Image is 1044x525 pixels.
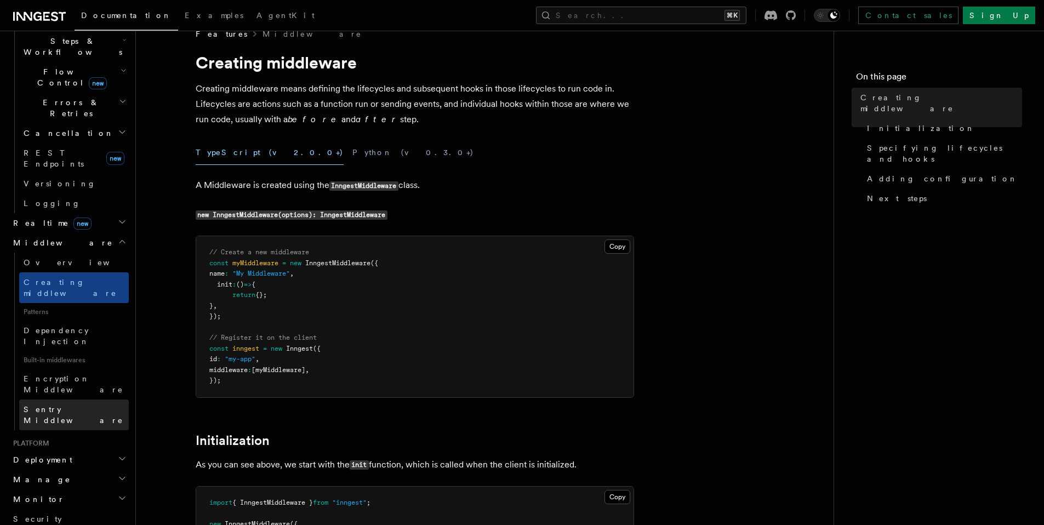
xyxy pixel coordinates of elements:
span: inngest [232,345,259,352]
button: Steps & Workflows [19,31,129,62]
button: Cancellation [19,123,129,143]
button: Copy [604,239,630,254]
span: }); [209,312,221,320]
span: id [209,355,217,363]
span: Creating middleware [860,92,1022,114]
div: Middleware [9,253,129,430]
code: new InngestMiddleware(options): InngestMiddleware [196,210,387,220]
em: before [288,114,341,124]
button: Flow Controlnew [19,62,129,93]
span: Creating middleware [24,278,117,298]
span: : [248,366,252,374]
span: new [89,77,107,89]
a: Initialization [196,433,270,448]
span: , [213,302,217,310]
span: Cancellation [19,128,114,139]
span: Examples [185,11,243,20]
button: Deployment [9,450,129,470]
kbd: ⌘K [724,10,740,21]
span: Features [196,28,247,39]
button: Toggle dark mode [814,9,840,22]
span: new [290,259,301,267]
a: Documentation [75,3,178,31]
span: : [225,270,229,277]
span: "inngest" [332,499,367,506]
span: REST Endpoints [24,149,84,168]
span: init [217,281,232,288]
span: Versioning [24,179,96,188]
span: myMiddleware [232,259,278,267]
span: new [73,218,92,230]
a: Initialization [863,118,1022,138]
code: init [350,460,369,470]
button: TypeScript (v2.0.0+) [196,140,344,165]
span: Built-in middlewares [19,351,129,369]
p: Creating middleware means defining the lifecycles and subsequent hooks in those lifecycles to run... [196,81,634,127]
span: }); [209,376,221,384]
span: { InngestMiddleware } [232,499,313,506]
span: Deployment [9,454,72,465]
span: Platform [9,439,49,448]
a: Overview [19,253,129,272]
span: return [232,291,255,299]
a: Middleware [263,28,362,39]
button: Copy [604,490,630,504]
span: Encryption Middleware [24,374,123,394]
span: Initialization [867,123,975,134]
button: Middleware [9,233,129,253]
a: Dependency Injection [19,321,129,351]
span: // Register it on the client [209,334,317,341]
a: Next steps [863,189,1022,208]
h1: Creating middleware [196,53,634,72]
span: Overview [24,258,136,267]
h4: On this page [856,70,1022,88]
em: after [356,114,400,124]
span: Inngest [286,345,313,352]
span: : [232,281,236,288]
span: const [209,259,229,267]
span: , [255,355,259,363]
span: ({ [370,259,378,267]
a: Sentry Middleware [19,400,129,430]
span: Adding configuration [867,173,1018,184]
span: "my-app" [225,355,255,363]
span: () [236,281,244,288]
span: name [209,270,225,277]
span: InngestMiddleware [305,259,370,267]
span: ({ [313,345,321,352]
span: Documentation [81,11,172,20]
a: Adding configuration [863,169,1022,189]
span: Specifying lifecycles and hooks [867,142,1022,164]
span: Next steps [867,193,927,204]
span: ; [367,499,370,506]
a: AgentKit [250,3,321,30]
p: As you can see above, we start with the function, which is called when the client is initialized. [196,457,634,473]
span: Manage [9,474,71,485]
span: Realtime [9,218,92,229]
span: Dependency Injection [24,326,89,346]
span: new [106,152,124,165]
span: Errors & Retries [19,97,119,119]
span: new [271,345,282,352]
span: { [252,281,255,288]
span: } [209,302,213,310]
a: Examples [178,3,250,30]
button: Monitor [9,489,129,509]
span: Flow Control [19,66,121,88]
a: REST Endpointsnew [19,143,129,174]
span: import [209,499,232,506]
span: : [217,355,221,363]
span: AgentKit [256,11,315,20]
a: Logging [19,193,129,213]
span: , [290,270,294,277]
a: Specifying lifecycles and hooks [863,138,1022,169]
span: Logging [24,199,81,208]
span: = [282,259,286,267]
span: Steps & Workflows [19,36,122,58]
button: Python (v0.3.0+) [352,140,474,165]
span: Middleware [9,237,113,248]
span: {}; [255,291,267,299]
a: Creating middleware [856,88,1022,118]
a: Sign Up [963,7,1035,24]
a: Creating middleware [19,272,129,303]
